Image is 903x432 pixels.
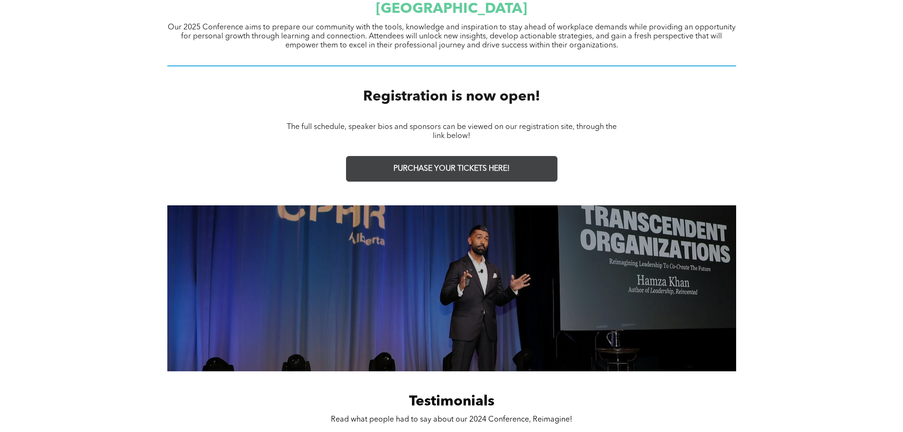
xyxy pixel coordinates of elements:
[393,165,510,174] span: PURCHASE YOUR TICKETS HERE!
[363,90,540,104] span: Registration is now open!
[409,395,494,409] span: Testimonials
[287,123,617,140] span: The full schedule, speaker bios and sponsors can be viewed on our registration site, through the ...
[346,156,557,182] a: PURCHASE YOUR TICKETS HERE!
[331,416,572,423] span: Read what people had to say about our 2024 Conference, Reimagine!
[376,2,527,16] span: [GEOGRAPHIC_DATA]
[168,24,736,49] span: Our 2025 Conference aims to prepare our community with the tools, knowledge and inspiration to st...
